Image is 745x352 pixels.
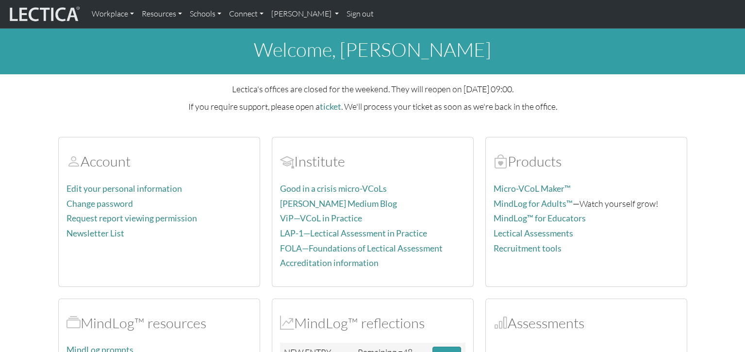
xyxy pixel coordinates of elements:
[320,101,341,112] a: ticket
[58,100,687,114] p: If you require support, please open a . We'll process your ticket as soon as we're back in the of...
[494,184,571,194] a: Micro-VCoL Maker™
[267,4,343,24] a: [PERSON_NAME]
[280,315,465,332] h2: MindLog™ reflections
[225,4,267,24] a: Connect
[280,314,294,332] span: MindLog
[66,213,197,223] a: Request report viewing permission
[186,4,225,24] a: Schools
[280,199,397,209] a: [PERSON_NAME] Medium Blog
[280,184,387,194] a: Good in a crisis micro-VCoLs
[66,228,124,238] a: Newsletter List
[280,243,443,253] a: FOLA—Foundations of Lectical Assessment
[494,228,573,238] a: Lectical Assessments
[494,243,562,253] a: Recruitment tools
[494,213,586,223] a: MindLog™ for Educators
[280,153,465,170] h2: Institute
[58,82,687,96] p: Lectica's offices are closed for the weekend. They will reopen on [DATE] 09:00.
[494,152,508,170] span: Products
[280,213,362,223] a: ViP—VCoL in Practice
[88,4,138,24] a: Workplace
[66,315,252,332] h2: MindLog™ resources
[138,4,186,24] a: Resources
[66,152,81,170] span: Account
[66,314,81,332] span: MindLog™ resources
[66,184,182,194] a: Edit your personal information
[280,152,294,170] span: Account
[280,258,379,268] a: Accreditation information
[494,315,679,332] h2: Assessments
[7,5,80,23] img: lecticalive
[494,199,573,209] a: MindLog for Adults™
[280,228,427,238] a: LAP-1—Lectical Assessment in Practice
[494,197,679,211] p: —Watch yourself grow!
[494,153,679,170] h2: Products
[494,314,508,332] span: Assessments
[66,199,133,209] a: Change password
[66,153,252,170] h2: Account
[343,4,378,24] a: Sign out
